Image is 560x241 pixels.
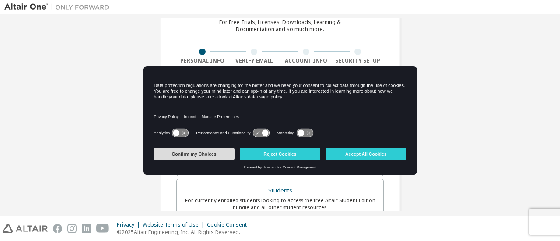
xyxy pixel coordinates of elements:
div: Cookie Consent [207,221,252,228]
img: Altair One [4,3,114,11]
div: Account Info [280,57,332,64]
div: For currently enrolled students looking to access the free Altair Student Edition bundle and all ... [182,197,378,211]
p: © 2025 Altair Engineering, Inc. All Rights Reserved. [117,228,252,236]
img: linkedin.svg [82,224,91,233]
img: instagram.svg [67,224,77,233]
img: facebook.svg [53,224,62,233]
div: For Free Trials, Licenses, Downloads, Learning & Documentation and so much more. [219,19,341,33]
div: Students [182,185,378,197]
img: altair_logo.svg [3,224,48,233]
div: Verify Email [228,57,280,64]
div: Privacy [117,221,143,228]
div: Personal Info [176,57,228,64]
div: Website Terms of Use [143,221,207,228]
img: youtube.svg [96,224,109,233]
div: Security Setup [332,57,384,64]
